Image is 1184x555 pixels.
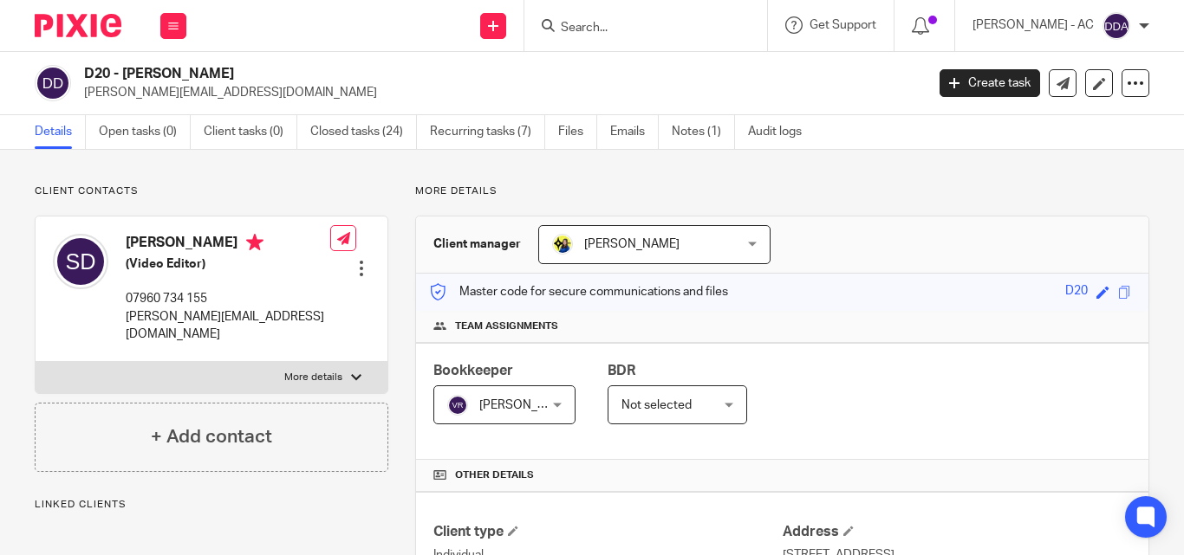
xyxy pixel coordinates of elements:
p: More details [415,184,1149,198]
h4: Address [783,523,1131,541]
a: Details [35,115,86,149]
span: BDR [608,364,635,378]
a: Audit logs [748,115,815,149]
div: D20 [1065,282,1088,302]
span: Other details [455,468,534,482]
a: Notes (1) [672,115,735,149]
p: Master code for secure communications and files [429,283,728,300]
span: [PERSON_NAME] [479,399,575,411]
p: More details [284,371,342,384]
a: Files [558,115,597,149]
h2: D20 - [PERSON_NAME] [84,65,748,83]
img: svg%3E [35,65,71,101]
i: Primary [246,234,263,251]
input: Search [559,21,715,36]
p: Client contacts [35,184,388,198]
a: Create task [940,69,1040,97]
h4: Client type [433,523,782,541]
a: Emails [610,115,659,149]
a: Client tasks (0) [204,115,297,149]
h3: Client manager [433,236,521,253]
img: Bobo-Starbridge%201.jpg [552,234,573,255]
p: Linked clients [35,498,388,512]
span: [PERSON_NAME] [584,238,680,250]
img: svg%3E [53,234,108,289]
span: Bookkeeper [433,364,513,378]
p: 07960 734 155 [126,290,330,307]
h4: [PERSON_NAME] [126,234,330,255]
p: [PERSON_NAME][EMAIL_ADDRESS][DOMAIN_NAME] [84,84,914,101]
img: svg%3E [1103,12,1130,40]
span: Not selected [621,399,692,411]
h5: (Video Editor) [126,255,330,273]
span: Team assignments [455,319,558,333]
span: Get Support [810,19,876,31]
a: Recurring tasks (7) [430,115,545,149]
a: Open tasks (0) [99,115,191,149]
p: [PERSON_NAME] - AC [973,16,1094,34]
h4: + Add contact [151,423,272,450]
img: svg%3E [447,395,468,416]
p: [PERSON_NAME][EMAIL_ADDRESS][DOMAIN_NAME] [126,308,330,344]
a: Closed tasks (24) [310,115,417,149]
img: Pixie [35,14,121,37]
